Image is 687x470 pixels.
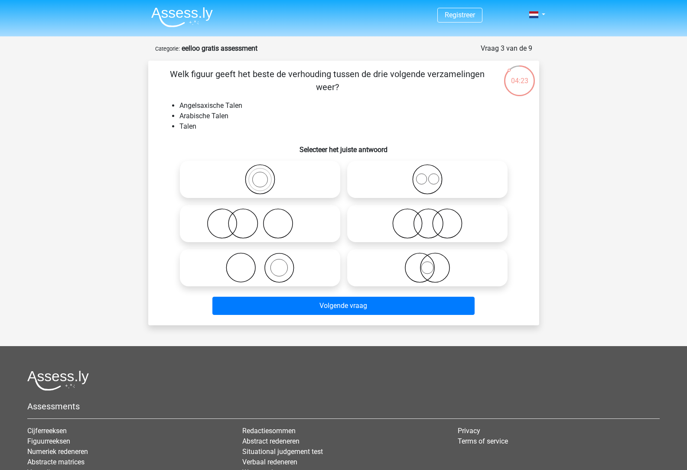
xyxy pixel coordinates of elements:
button: Volgende vraag [212,297,475,315]
a: Numeriek redeneren [27,447,88,456]
div: 04:23 [503,65,536,86]
li: Angelsaxische Talen [179,100,525,111]
a: Cijferreeksen [27,427,67,435]
h6: Selecteer het juiste antwoord [162,139,525,154]
a: Registreer [445,11,475,19]
a: Privacy [458,427,480,435]
a: Verbaal redeneren [242,458,297,466]
a: Redactiesommen [242,427,296,435]
li: Arabische Talen [179,111,525,121]
a: Terms of service [458,437,508,445]
img: Assessly [151,7,213,27]
a: Abstracte matrices [27,458,85,466]
div: Vraag 3 van de 9 [481,43,532,54]
h5: Assessments [27,401,660,412]
a: Abstract redeneren [242,437,300,445]
p: Welk figuur geeft het beste de verhouding tussen de drie volgende verzamelingen weer? [162,68,493,94]
small: Categorie: [155,45,180,52]
strong: eelloo gratis assessment [182,44,257,52]
a: Situational judgement test [242,447,323,456]
li: Talen [179,121,525,132]
img: Assessly logo [27,370,89,391]
a: Figuurreeksen [27,437,70,445]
